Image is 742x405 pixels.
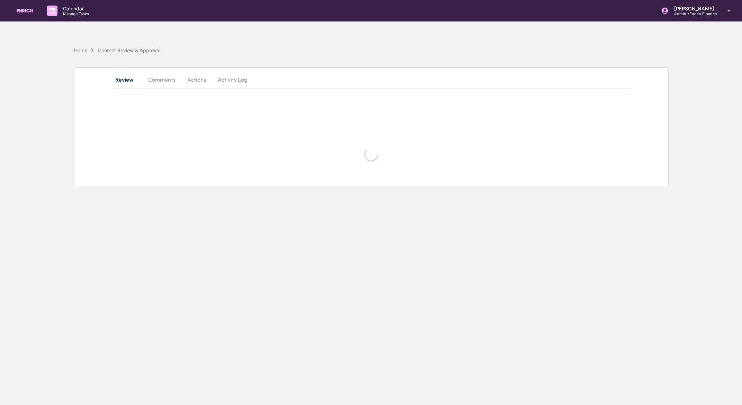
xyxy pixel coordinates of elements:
p: Manage Tasks [57,11,92,16]
div: Home [74,47,87,53]
div: secondary tabs example [111,71,631,88]
button: Review [111,71,143,88]
p: Calendar [57,6,92,11]
button: Activity Log [212,71,253,88]
p: Admin • Enrich Finance [669,11,717,16]
p: [PERSON_NAME] [669,6,717,11]
div: Content Review & Approval [98,47,160,53]
img: logo [17,9,33,13]
button: Comments [143,71,181,88]
button: Actions [181,71,212,88]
